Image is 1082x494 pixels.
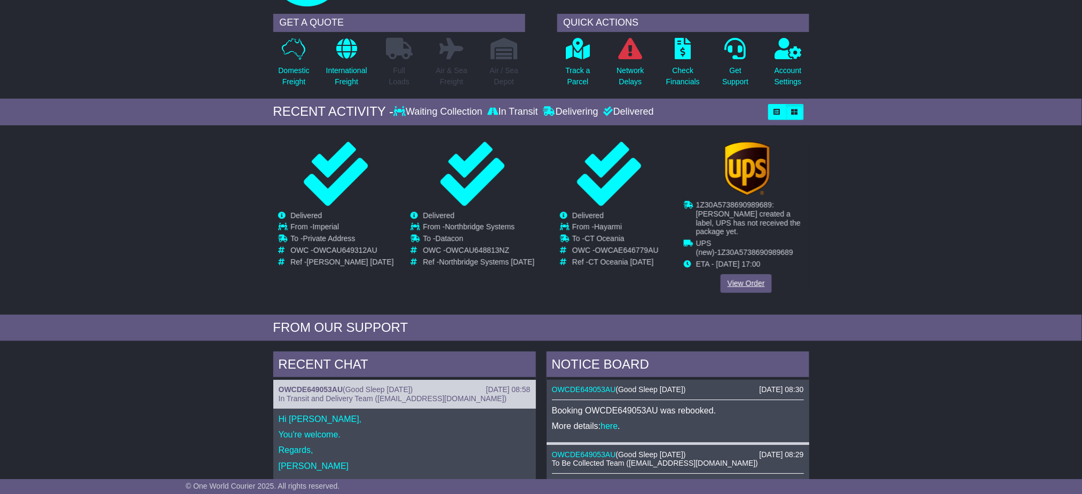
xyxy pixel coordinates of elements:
[326,65,367,87] p: International Freight
[273,352,536,380] div: RECENT CHAT
[572,222,659,234] td: From -
[717,248,793,257] span: 1Z30A5738690989689
[594,222,622,231] span: Hayarmi
[273,104,394,119] div: RECENT ACTIVITY -
[485,106,541,118] div: In Transit
[566,65,590,87] p: Track a Parcel
[279,445,531,455] p: Regards,
[666,65,700,87] p: Check Financials
[279,385,343,394] a: OWCDE649053AU
[696,259,761,268] span: ETA - [DATE] 17:00
[557,14,809,32] div: QUICK ACTIONS
[445,222,515,231] span: Northbridge Systems
[446,246,509,254] span: OWCAU648813NZ
[279,385,531,394] div: ( )
[186,482,340,490] span: © One World Courier 2025. All rights reserved.
[423,211,454,220] span: Delivered
[393,106,485,118] div: Waiting Collection
[423,258,534,267] td: Ref -
[722,37,749,93] a: GetSupport
[774,37,802,93] a: AccountSettings
[436,234,463,243] span: Datacon
[588,258,653,266] span: CT Oceania [DATE]
[759,450,803,459] div: [DATE] 08:29
[312,222,339,231] span: Imperial
[696,201,801,236] span: 1Z30A5738690989689: [PERSON_NAME] created a label, UPS has not received the package yet.
[273,320,809,336] div: FROM OUR SUPPORT
[696,239,715,257] span: UPS (new)
[486,385,530,394] div: [DATE] 08:58
[273,14,525,32] div: GET A QUOTE
[290,211,322,220] span: Delivered
[279,461,531,471] p: [PERSON_NAME]
[345,385,410,394] span: Good Sleep [DATE]
[490,65,519,87] p: Air / Sea Depot
[572,234,659,246] td: To -
[290,222,393,234] td: From -
[423,222,534,234] td: From -
[547,352,809,380] div: NOTICE BOARD
[290,246,393,258] td: OWC -
[595,246,659,254] span: OWCAE646779AU
[601,106,654,118] div: Delivered
[572,258,659,267] td: Ref -
[552,421,804,431] p: More details: .
[290,258,393,267] td: Ref -
[303,234,356,243] span: Private Address
[290,234,393,246] td: To -
[722,65,748,87] p: Get Support
[278,37,310,93] a: DomesticFreight
[278,65,309,87] p: Domestic Freight
[618,450,683,459] span: Good Sleep [DATE]
[572,211,604,220] span: Delivered
[279,414,531,424] p: Hi [PERSON_NAME],
[724,142,769,195] img: GetCarrierServiceLogo
[618,385,683,394] span: Good Sleep [DATE]
[279,429,531,440] p: You're welcome.
[439,258,535,266] span: Northbridge Systems [DATE]
[585,234,624,243] span: CT Oceania
[616,37,644,93] a: NetworkDelays
[552,450,804,459] div: ( )
[666,37,700,93] a: CheckFinancials
[552,385,804,394] div: ( )
[552,405,804,416] p: Booking OWCDE649053AU was rebooked.
[572,246,659,258] td: OWC -
[307,258,394,266] span: [PERSON_NAME] [DATE]
[775,65,802,87] p: Account Settings
[696,239,809,260] td: -
[313,246,377,254] span: OWCAU649312AU
[541,106,601,118] div: Delivering
[552,459,758,467] span: To Be Collected Team ([EMAIL_ADDRESS][DOMAIN_NAME])
[279,394,507,403] span: In Transit and Delivery Team ([EMAIL_ADDRESS][DOMAIN_NAME])
[552,385,616,394] a: OWCDE649053AU
[326,37,368,93] a: InternationalFreight
[759,385,803,394] div: [DATE] 08:30
[386,65,413,87] p: Full Loads
[565,37,591,93] a: Track aParcel
[617,65,644,87] p: Network Delays
[552,450,616,459] a: OWCDE649053AU
[423,234,534,246] td: To -
[423,246,534,258] td: OWC -
[436,65,468,87] p: Air & Sea Freight
[601,421,618,431] a: here
[721,274,772,293] a: View Order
